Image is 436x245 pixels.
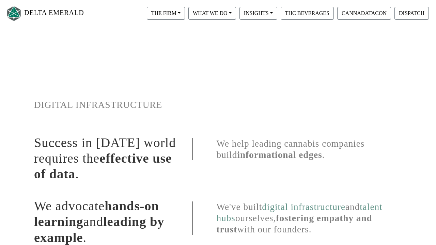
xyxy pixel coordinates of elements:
[281,7,334,20] button: THC BEVERAGES
[5,4,22,22] img: Logo
[262,202,345,212] a: digital infrastructure
[394,7,429,20] button: DISPATCH
[192,201,402,235] h1: We've built and ourselves, with our founders.
[34,151,172,181] span: effective use of data
[188,7,236,20] button: WHAT WE DO
[279,10,336,16] a: THC BEVERAGES
[393,10,431,16] a: DISPATCH
[147,7,185,20] button: THE FIRM
[217,213,372,234] span: fostering empathy and trust
[5,3,84,24] a: DELTA EMERALD
[192,138,402,160] h1: We help leading cannabis companies build .
[34,198,182,245] h1: We advocate and .
[239,7,277,20] button: INSIGHTS
[34,135,182,182] h1: Success in [DATE] world requires the .
[337,7,391,20] button: CANNADATACON
[34,214,165,244] span: leading by example
[336,10,393,16] a: CANNADATACON
[34,99,402,111] h1: DIGITAL INFRASTRUCTURE
[237,150,322,160] span: informational edges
